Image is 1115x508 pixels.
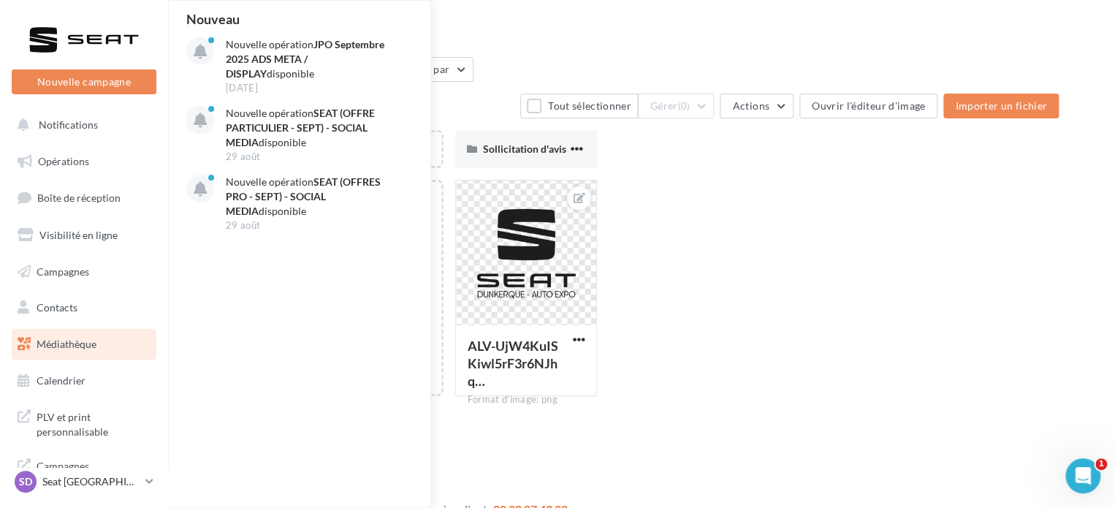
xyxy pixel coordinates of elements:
a: Calendrier [9,365,159,396]
iframe: Intercom live chat [1065,458,1100,493]
button: Ouvrir l'éditeur d'image [799,94,937,118]
p: Seat [GEOGRAPHIC_DATA] [42,474,140,489]
span: Campagnes DataOnDemand [37,456,151,488]
span: Importer un fichier [955,99,1047,112]
button: Actions [720,94,793,118]
div: Médiathèque [186,23,1097,45]
a: SD Seat [GEOGRAPHIC_DATA] [12,468,156,496]
span: 1 [1095,458,1107,470]
a: PLV et print personnalisable [9,401,159,444]
span: Contacts [37,301,77,314]
a: Campagnes DataOnDemand [9,450,159,493]
a: Contacts [9,292,159,323]
span: SD [19,474,32,489]
span: Sollicitation d'avis [483,143,566,155]
span: Calendrier [37,374,85,387]
span: (0) [678,100,690,112]
span: Visibilité en ligne [39,229,118,241]
button: Tout sélectionner [520,94,637,118]
span: PLV et print personnalisable [37,407,151,439]
button: Notifications [9,110,153,140]
a: Visibilité en ligne [9,220,159,251]
div: Format d'image: png [468,393,585,406]
a: Boîte de réception [9,182,159,213]
span: Campagnes [37,265,89,277]
button: Gérer(0) [638,94,715,118]
button: Importer un fichier [943,94,1059,118]
span: Actions [732,99,769,112]
a: Opérations [9,146,159,177]
a: Médiathèque [9,329,159,360]
span: Boîte de réception [37,192,121,204]
span: Opérations [38,155,89,167]
span: Médiathèque [37,338,96,350]
span: ALV-UjW4KuISKiwl5rF3r6NJhqw7V31KmMccHUp-IRI3qEy-fJb7a9Y [468,338,558,389]
button: Nouvelle campagne [12,69,156,94]
span: Notifications [39,118,98,131]
a: Campagnes [9,257,159,287]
